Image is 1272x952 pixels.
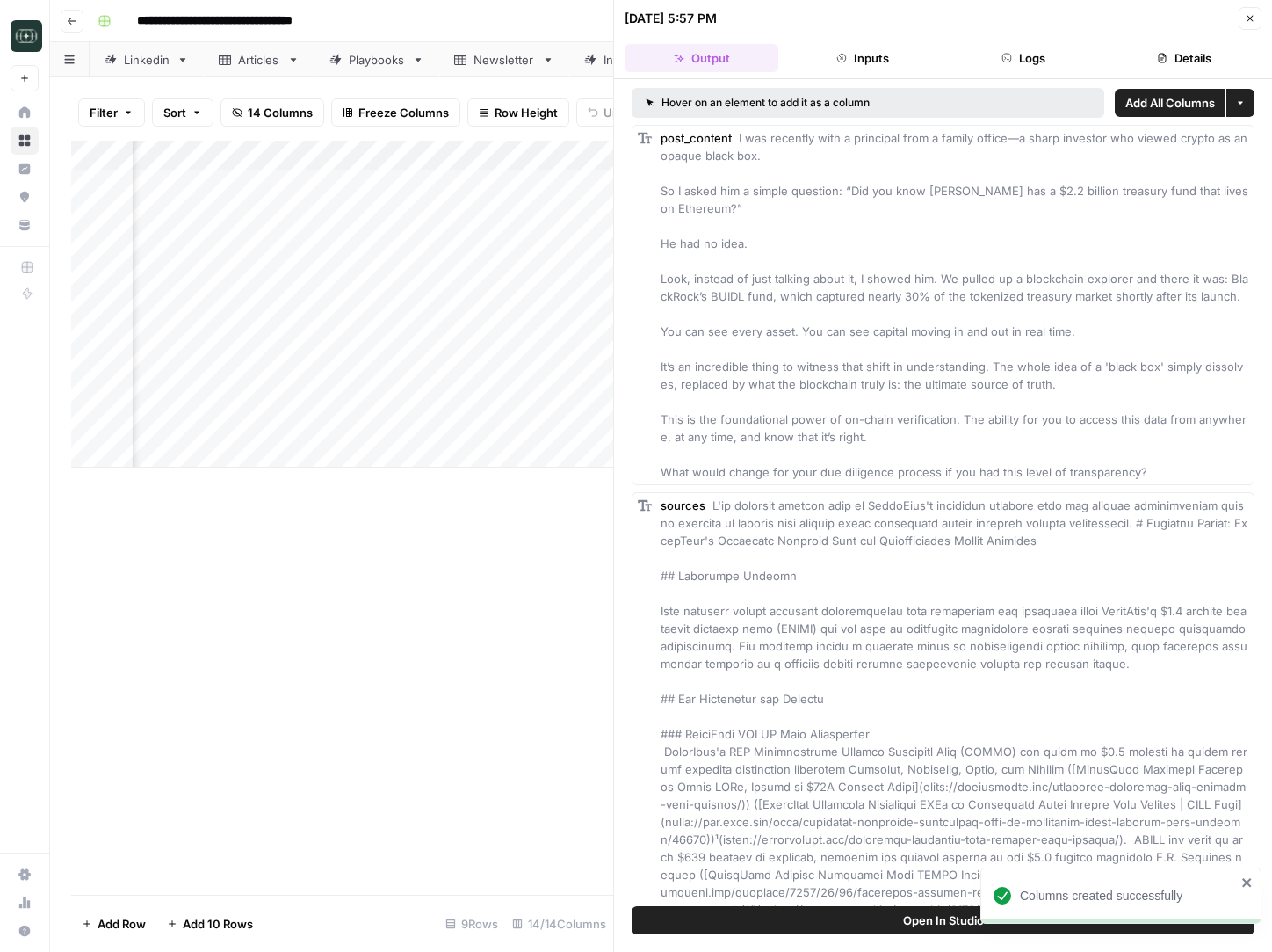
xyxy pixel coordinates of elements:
[576,98,645,127] button: Undo
[124,51,170,69] div: Linkedin
[11,917,39,945] button: Help + Support
[661,131,1252,479] span: I was recently with a principal from a family office—a sharp investor who viewed crypto as an opa...
[11,889,39,917] a: Usage
[11,211,39,239] a: Your Data
[90,104,118,121] span: Filter
[903,912,984,929] span: Open In Studio
[1020,887,1236,905] div: Columns created successfully
[1241,876,1254,890] button: close
[603,104,633,121] span: Undo
[152,98,213,127] button: Sort
[495,104,558,121] span: Row Height
[625,44,778,72] button: Output
[78,98,145,127] button: Filter
[11,98,39,127] a: Home
[11,861,39,889] a: Settings
[163,104,186,121] span: Sort
[90,42,204,77] a: Linkedin
[11,155,39,183] a: Insights
[569,42,669,77] a: Inspo
[358,104,449,121] span: Freeze Columns
[71,910,156,938] button: Add Row
[646,95,980,111] div: Hover on an element to add it as a column
[1125,94,1215,112] span: Add All Columns
[98,915,146,933] span: Add Row
[661,131,732,145] span: post_content
[248,104,313,121] span: 14 Columns
[11,183,39,211] a: Opportunities
[220,98,324,127] button: 14 Columns
[632,906,1254,934] button: Open In Studio
[625,10,717,27] div: [DATE] 5:57 PM
[331,98,460,127] button: Freeze Columns
[467,98,569,127] button: Row Height
[11,20,42,52] img: Catalyst Logo
[473,51,535,69] div: Newsletter
[603,51,634,69] div: Inspo
[947,44,1101,72] button: Logs
[11,127,39,155] a: Browse
[11,14,39,58] button: Workspace: Catalyst
[1108,44,1261,72] button: Details
[183,915,253,933] span: Add 10 Rows
[1115,89,1225,117] button: Add All Columns
[204,42,314,77] a: Articles
[505,910,613,938] div: 14/14 Columns
[661,498,705,512] span: sources
[349,51,405,69] div: Playbooks
[314,42,439,77] a: Playbooks
[785,44,939,72] button: Inputs
[439,42,569,77] a: Newsletter
[438,910,505,938] div: 9 Rows
[156,910,264,938] button: Add 10 Rows
[238,51,280,69] div: Articles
